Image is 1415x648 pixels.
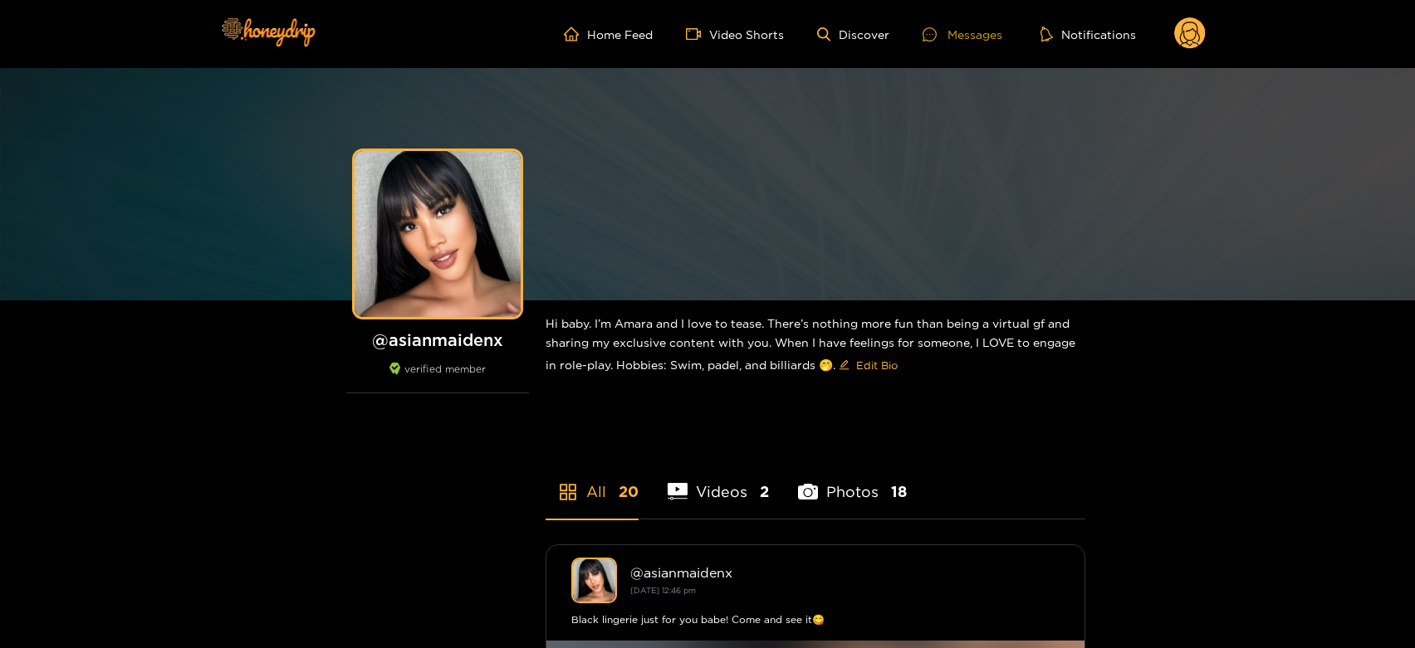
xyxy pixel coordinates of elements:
a: Discover [817,27,889,41]
small: [DATE] 12:46 pm [630,586,696,595]
span: video-camera [686,27,709,41]
span: 2 [760,481,769,502]
div: Messages [923,25,1002,44]
span: edit [839,359,849,372]
a: Home Feed [564,27,653,41]
span: 18 [891,481,907,502]
li: Photos [798,444,907,519]
span: home [564,27,587,41]
div: @ asianmaidenx [630,565,1060,580]
div: verified member [346,363,529,393]
li: Videos [668,444,769,519]
button: Notifications [1036,26,1141,42]
span: Edit Bio [856,357,898,373]
a: Video Shorts [686,27,784,41]
div: Hi baby. I’m Amara and I love to tease. There’s nothing more fun than being a virtual gf and shar... [546,300,1085,392]
img: asianmaidenx [571,558,617,603]
h1: @ asianmaidenx [346,329,529,350]
button: editEdit Bio [835,352,901,378]
div: Black lingerie just for you babe! Come and see it😋 [571,611,1060,628]
span: appstore [558,482,578,502]
li: All [546,444,639,519]
span: 20 [619,481,639,502]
